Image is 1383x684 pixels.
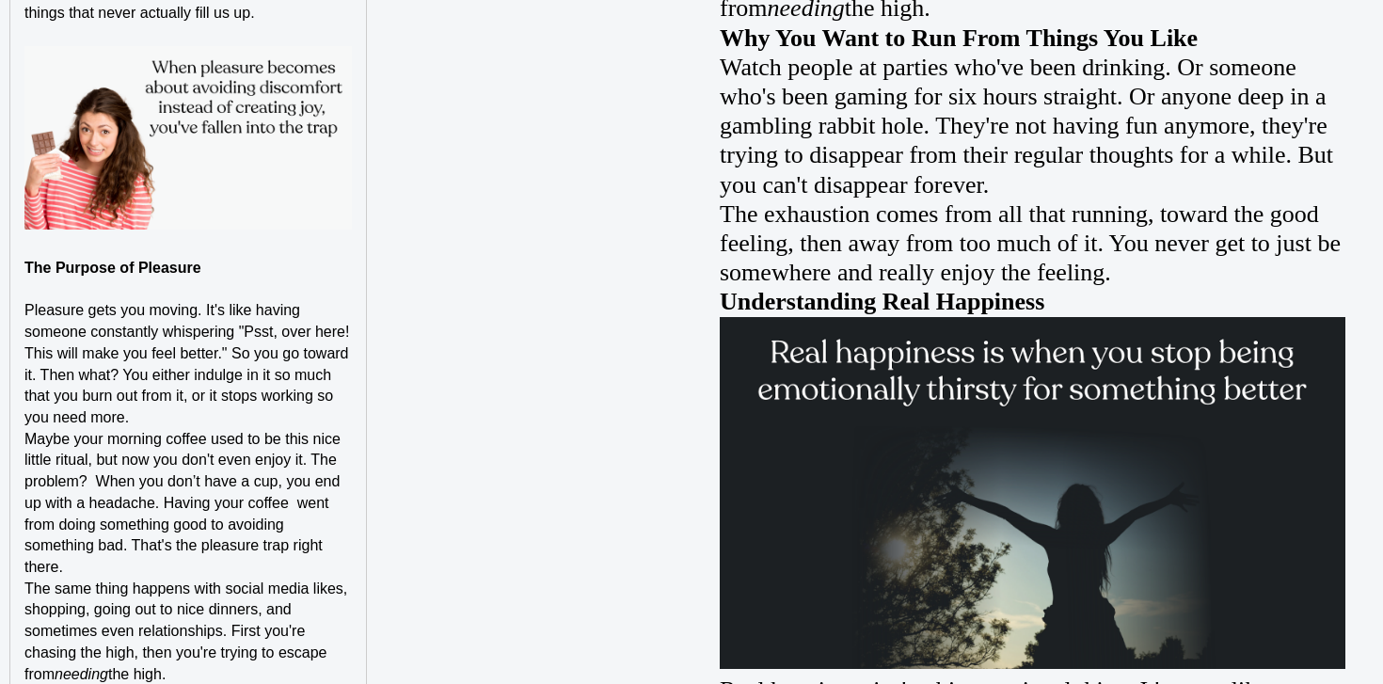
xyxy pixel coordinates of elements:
[55,666,108,682] em: needing
[720,317,1345,669] img: AD_4nXeoGj8EgmFgIzE8R4wvOeKJjJH-Nh8Fg5cyEiZ2NV5Q0U0J5p5lDSmhQT6SFRbRhoFtQNaKesgIFdI4KxoyqqodQMXCY...
[24,431,344,575] span: Maybe your morning coffee used to be this nice little ritual, but now you don't even enjoy it. Th...
[720,200,1341,286] span: The exhaustion comes from all that running, toward the good feeling, then away from too much of i...
[24,260,201,276] strong: The Purpose of Pleasure
[24,302,354,425] span: Pleasure gets you moving. It's like having someone constantly whispering "Psst, over here! This w...
[24,46,352,231] img: AD_4nXdzsOjxl8MYLLE45Aq2noe8eNXFcxaDHTj1lHBvfTsW-E4rYuhj4bQ-t5iAQjf5DvUiPctS7ICV0Oodc1zt5Ys1bRsmB...
[720,24,1198,52] strong: Why You Want to Run From Things You Like
[24,581,352,682] span: The same thing happens with social media likes, shopping, going out to nice dinners, and sometime...
[720,288,1044,315] strong: Understanding Real Happiness
[720,54,1333,199] span: Watch people at parties who've been drinking. Or someone who's been gaming for six hours straight...
[108,666,166,682] span: the high.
